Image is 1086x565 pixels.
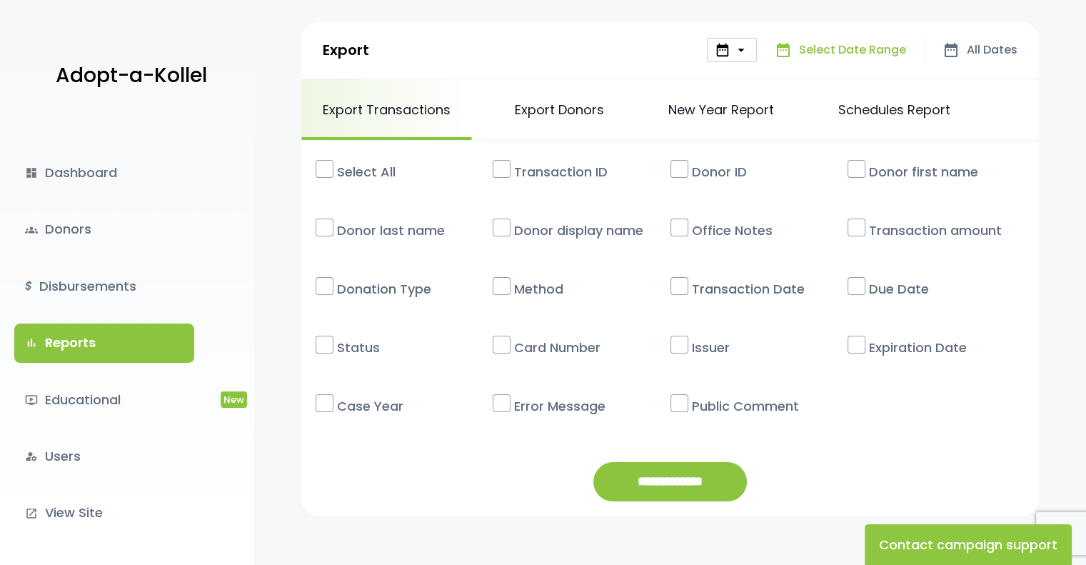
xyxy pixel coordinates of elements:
[49,41,207,111] a: Adopt-a-Kollel
[862,331,1025,364] label: Expiration Date
[14,494,194,532] a: launchView Site
[56,58,207,94] p: Adopt-a-Kollel
[862,272,1025,306] label: Due Date
[330,272,493,306] label: Donation Type
[14,154,194,192] a: dashboardDashboard
[25,450,38,463] i: manage_accounts
[507,155,670,189] label: Transaction ID
[14,381,194,419] a: ondemand_videoEducationalNew
[301,79,472,140] a: Export Transactions
[25,224,38,236] span: groups
[685,214,848,247] label: Office Notes
[942,41,960,59] span: date_range
[862,155,1025,189] label: Donor first name
[862,214,1025,247] label: Transaction amount
[330,389,493,423] label: Case Year
[507,389,670,423] label: Error Message
[14,210,194,249] a: groupsDonors
[685,389,848,423] label: Public Comment
[330,155,493,189] label: Select All
[685,155,848,189] label: Donor ID
[25,276,32,297] i: $
[323,37,369,63] p: Export
[647,79,795,140] a: New Year Report
[25,336,38,349] i: bar_chart
[733,42,749,58] span: arrow_drop_down
[685,331,848,364] label: Issuer
[221,391,247,408] span: New
[493,79,625,140] a: Export Donors
[967,40,1017,61] span: All Dates
[507,331,670,364] label: Card Number
[14,437,194,476] a: manage_accountsUsers
[685,272,848,306] label: Transaction Date
[14,267,194,306] a: $Disbursements
[775,41,792,59] span: date_range
[25,394,38,406] i: ondemand_video
[25,507,38,520] i: launch
[330,331,493,364] label: Status
[715,42,730,58] span: date_range
[330,214,493,247] label: Donor last name
[14,324,194,362] a: bar_chartReports
[507,214,670,247] label: Donor display name
[25,166,38,179] i: dashboard
[817,79,972,140] a: Schedules Report
[507,272,670,306] label: Method
[865,524,1072,565] button: Contact campaign support
[799,40,906,61] span: Select Date Range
